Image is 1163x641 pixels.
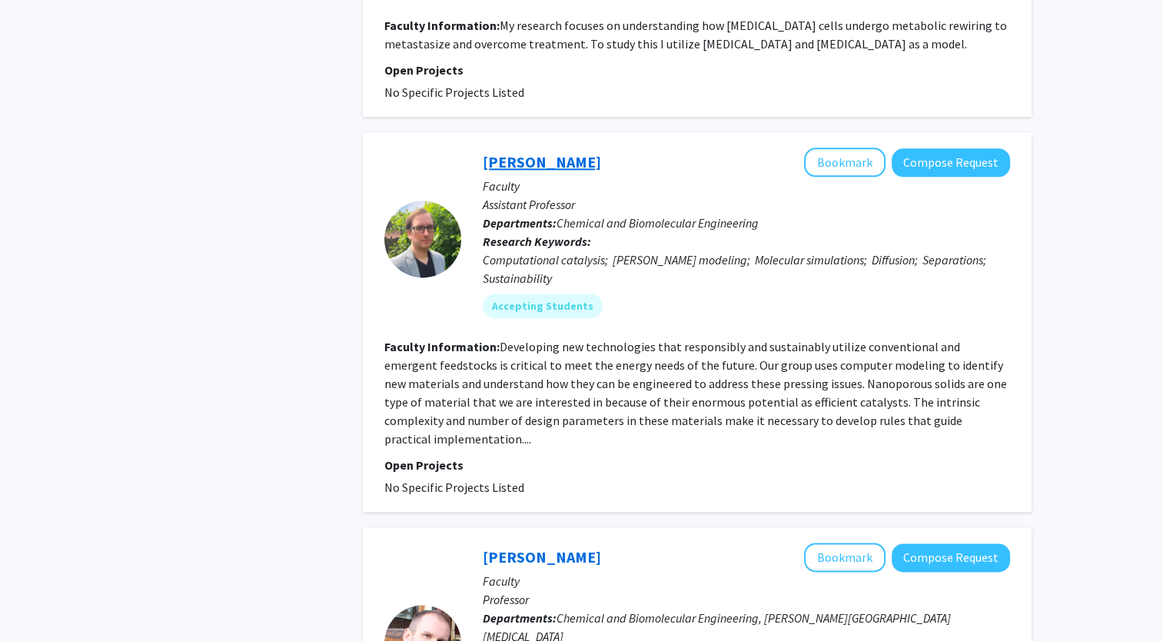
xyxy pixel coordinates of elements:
p: Faculty [483,572,1010,590]
iframe: Chat [12,572,65,629]
button: Add Jeff Gray to Bookmarks [804,543,886,572]
b: Research Keywords: [483,234,591,249]
b: Faculty Information: [384,18,500,33]
a: [PERSON_NAME] [483,152,601,171]
button: Add Brandon Bukowski to Bookmarks [804,148,886,177]
mat-chip: Accepting Students [483,294,603,318]
a: [PERSON_NAME] [483,547,601,566]
b: Departments: [483,610,557,626]
p: Open Projects [384,456,1010,474]
fg-read-more: My research focuses on understanding how [MEDICAL_DATA] cells undergo metabolic rewiring to metas... [384,18,1007,51]
button: Compose Request to Brandon Bukowski [892,148,1010,177]
span: No Specific Projects Listed [384,85,524,100]
p: Faculty [483,177,1010,195]
p: Open Projects [384,61,1010,79]
fg-read-more: Developing new technologies that responsibly and sustainably utilize conventional and emergent fe... [384,339,1007,447]
p: Professor [483,590,1010,609]
span: No Specific Projects Listed [384,480,524,495]
span: Chemical and Biomolecular Engineering [557,215,759,231]
div: Computational catalysis; [PERSON_NAME] modeling; Molecular simulations; Diffusion; Separations; S... [483,251,1010,287]
b: Departments: [483,215,557,231]
b: Faculty Information: [384,339,500,354]
p: Assistant Professor [483,195,1010,214]
button: Compose Request to Jeff Gray [892,543,1010,572]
